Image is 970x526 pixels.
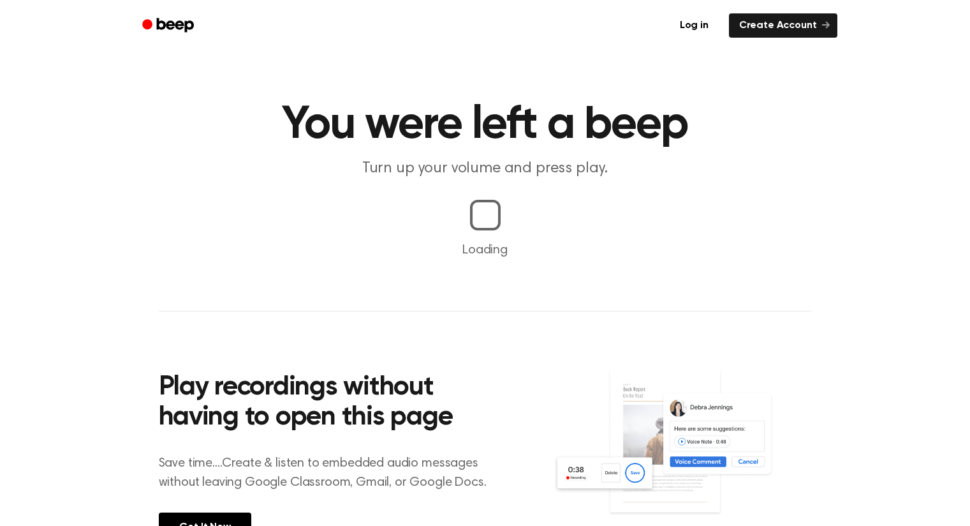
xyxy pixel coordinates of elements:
[159,454,503,492] p: Save time....Create & listen to embedded audio messages without leaving Google Classroom, Gmail, ...
[240,158,730,179] p: Turn up your volume and press play.
[159,102,812,148] h1: You were left a beep
[15,241,955,260] p: Loading
[667,11,721,40] a: Log in
[729,13,837,38] a: Create Account
[159,373,503,433] h2: Play recordings without having to open this page
[133,13,205,38] a: Beep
